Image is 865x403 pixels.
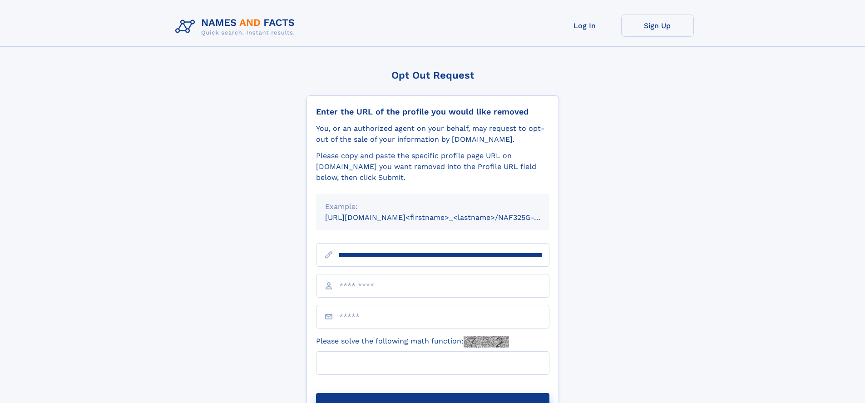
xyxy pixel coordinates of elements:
[621,15,694,37] a: Sign Up
[316,123,549,145] div: You, or an authorized agent on your behalf, may request to opt-out of the sale of your informatio...
[549,15,621,37] a: Log In
[306,70,559,81] div: Opt Out Request
[316,150,549,183] div: Please copy and paste the specific profile page URL on [DOMAIN_NAME] you want removed into the Pr...
[325,213,567,222] small: [URL][DOMAIN_NAME]<firstname>_<lastname>/NAF325G-xxxxxxxx
[172,15,302,39] img: Logo Names and Facts
[316,107,549,117] div: Enter the URL of the profile you would like removed
[316,336,509,348] label: Please solve the following math function:
[325,201,540,212] div: Example:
